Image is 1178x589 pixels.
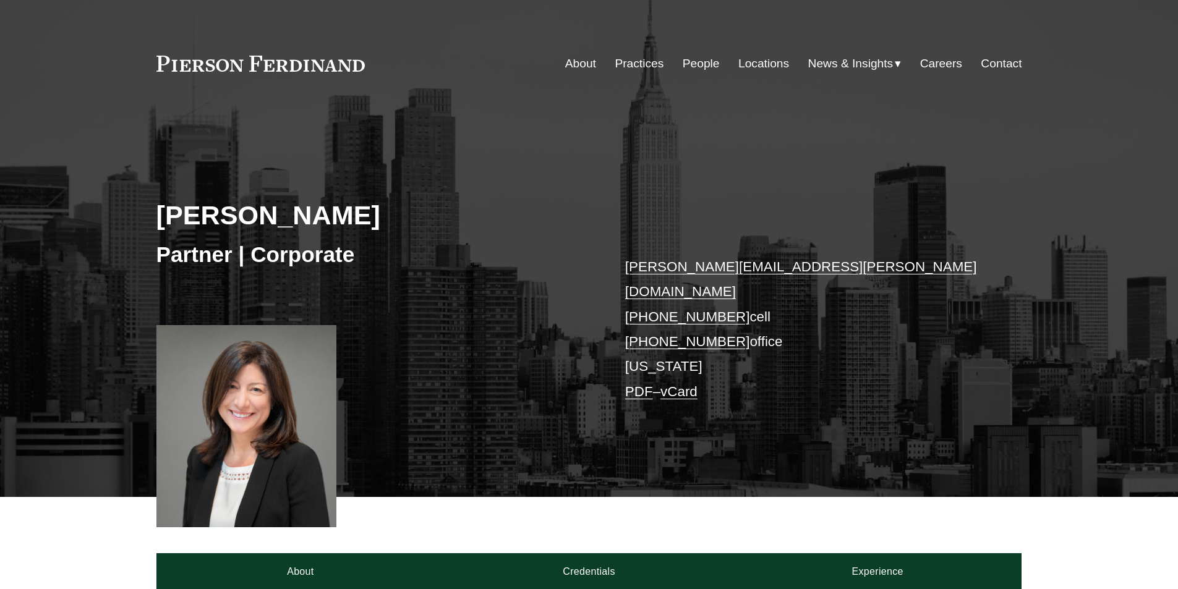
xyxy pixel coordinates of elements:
[981,52,1022,75] a: Contact
[156,241,589,268] h3: Partner | Corporate
[683,52,720,75] a: People
[738,52,789,75] a: Locations
[808,53,894,75] span: News & Insights
[625,309,750,324] a: [PHONE_NUMBER]
[625,255,986,404] p: cell office [US_STATE] –
[660,384,698,399] a: vCard
[156,199,589,231] h2: [PERSON_NAME]
[565,52,596,75] a: About
[808,52,902,75] a: folder dropdown
[625,384,653,399] a: PDF
[625,259,977,299] a: [PERSON_NAME][EMAIL_ADDRESS][PERSON_NAME][DOMAIN_NAME]
[615,52,664,75] a: Practices
[625,334,750,349] a: [PHONE_NUMBER]
[920,52,962,75] a: Careers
